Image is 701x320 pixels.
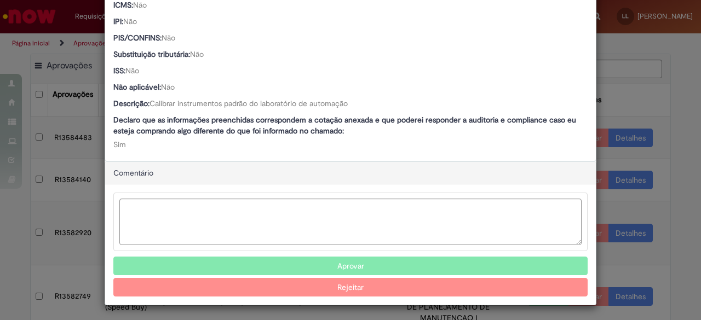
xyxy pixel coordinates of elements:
span: Não [162,33,175,43]
span: Sim [113,139,126,149]
b: Não aplicável: [113,82,161,92]
button: Rejeitar [113,278,588,296]
b: Descrição: [113,98,150,108]
b: Declaro que as informações preenchidas correspondem a cotação anexada e que poderei responder a a... [113,115,576,136]
span: Não [123,16,137,26]
b: Substituição tributária: [113,49,190,59]
span: Não [161,82,175,92]
b: IPI: [113,16,123,26]
button: Aprovar [113,257,588,275]
span: Comentário [113,168,153,178]
b: PIS/CONFINS: [113,33,162,43]
span: Calibrar instrumentos padrão do laboratório de automação [150,98,348,108]
b: ISS: [113,66,125,75]
span: Não [125,66,139,75]
span: Não [190,49,204,59]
